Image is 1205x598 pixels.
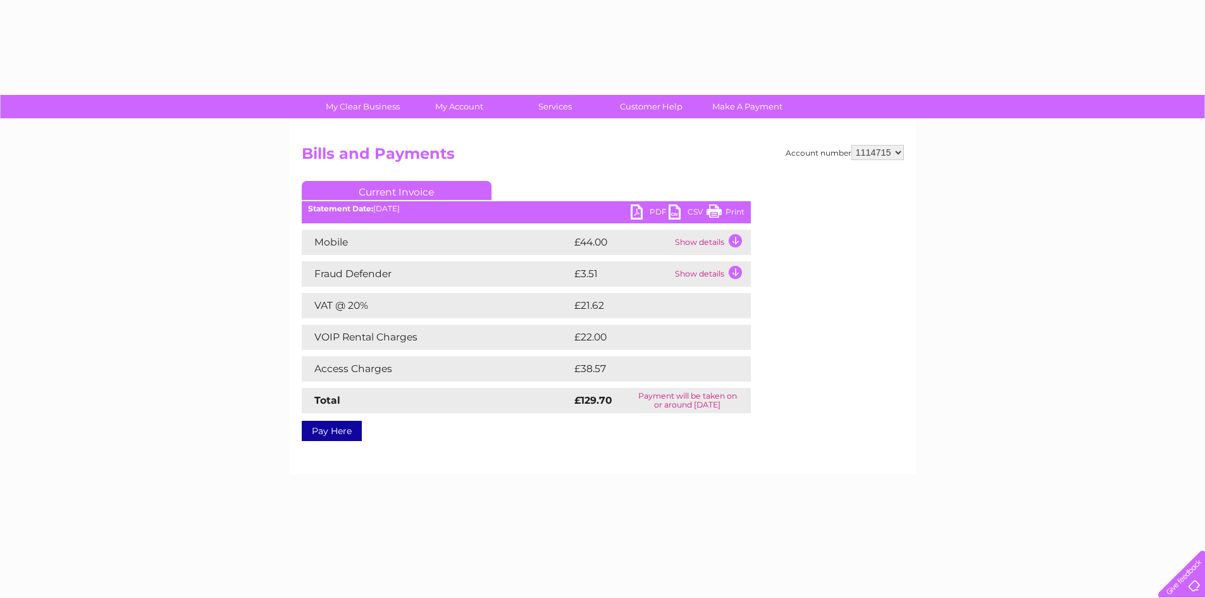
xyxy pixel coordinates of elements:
a: Make A Payment [695,95,800,118]
td: Access Charges [302,356,571,382]
a: PDF [631,204,669,223]
a: Current Invoice [302,181,491,200]
b: Statement Date: [308,204,373,213]
strong: £129.70 [574,394,612,406]
td: £38.57 [571,356,725,382]
h2: Bills and Payments [302,145,904,169]
td: VOIP Rental Charges [302,325,571,350]
a: Pay Here [302,421,362,441]
td: VAT @ 20% [302,293,571,318]
td: Show details [672,230,751,255]
td: £3.51 [571,261,672,287]
a: Print [707,204,745,223]
div: [DATE] [302,204,751,213]
a: Services [503,95,607,118]
td: Mobile [302,230,571,255]
td: £22.00 [571,325,726,350]
a: CSV [669,204,707,223]
strong: Total [314,394,340,406]
a: Customer Help [599,95,703,118]
div: Account number [786,145,904,160]
td: Payment will be taken on or around [DATE] [624,388,751,413]
td: £21.62 [571,293,724,318]
td: Fraud Defender [302,261,571,287]
a: My Account [407,95,511,118]
td: £44.00 [571,230,672,255]
td: Show details [672,261,751,287]
a: My Clear Business [311,95,415,118]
